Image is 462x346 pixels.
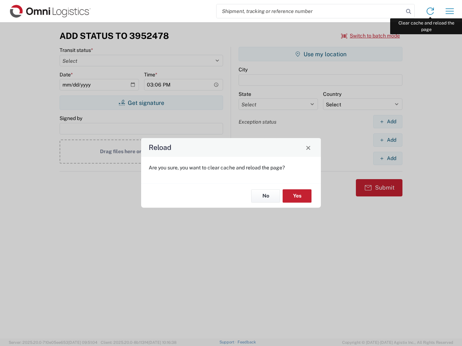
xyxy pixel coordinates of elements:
button: Yes [283,189,311,203]
p: Are you sure, you want to clear cache and reload the page? [149,164,313,171]
button: No [251,189,280,203]
button: Close [303,142,313,152]
input: Shipment, tracking or reference number [217,4,404,18]
h4: Reload [149,142,171,153]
